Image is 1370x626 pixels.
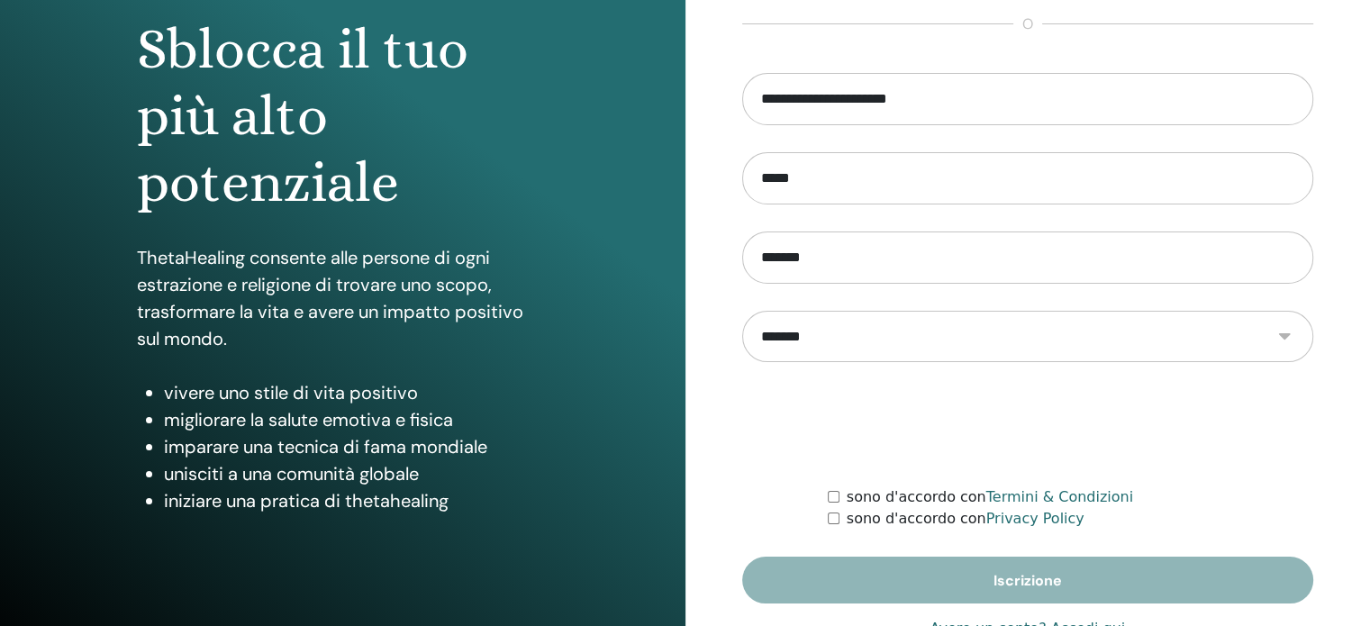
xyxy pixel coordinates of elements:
[137,244,549,352] p: ThetaHealing consente alle persone di ogni estrazione e religione di trovare uno scopo, trasforma...
[137,16,549,217] h1: Sblocca il tuo più alto potenziale
[164,487,549,514] li: iniziare una pratica di thetahealing
[847,508,1084,530] label: sono d'accordo con
[986,488,1133,505] a: Termini & Condizioni
[164,460,549,487] li: unisciti a una comunità globale
[164,379,549,406] li: vivere uno stile di vita positivo
[164,433,549,460] li: imparare una tecnica di fama mondiale
[164,406,549,433] li: migliorare la salute emotiva e fisica
[847,486,1133,508] label: sono d'accordo con
[1013,14,1042,35] span: o
[891,389,1165,459] iframe: reCAPTCHA
[986,510,1084,527] a: Privacy Policy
